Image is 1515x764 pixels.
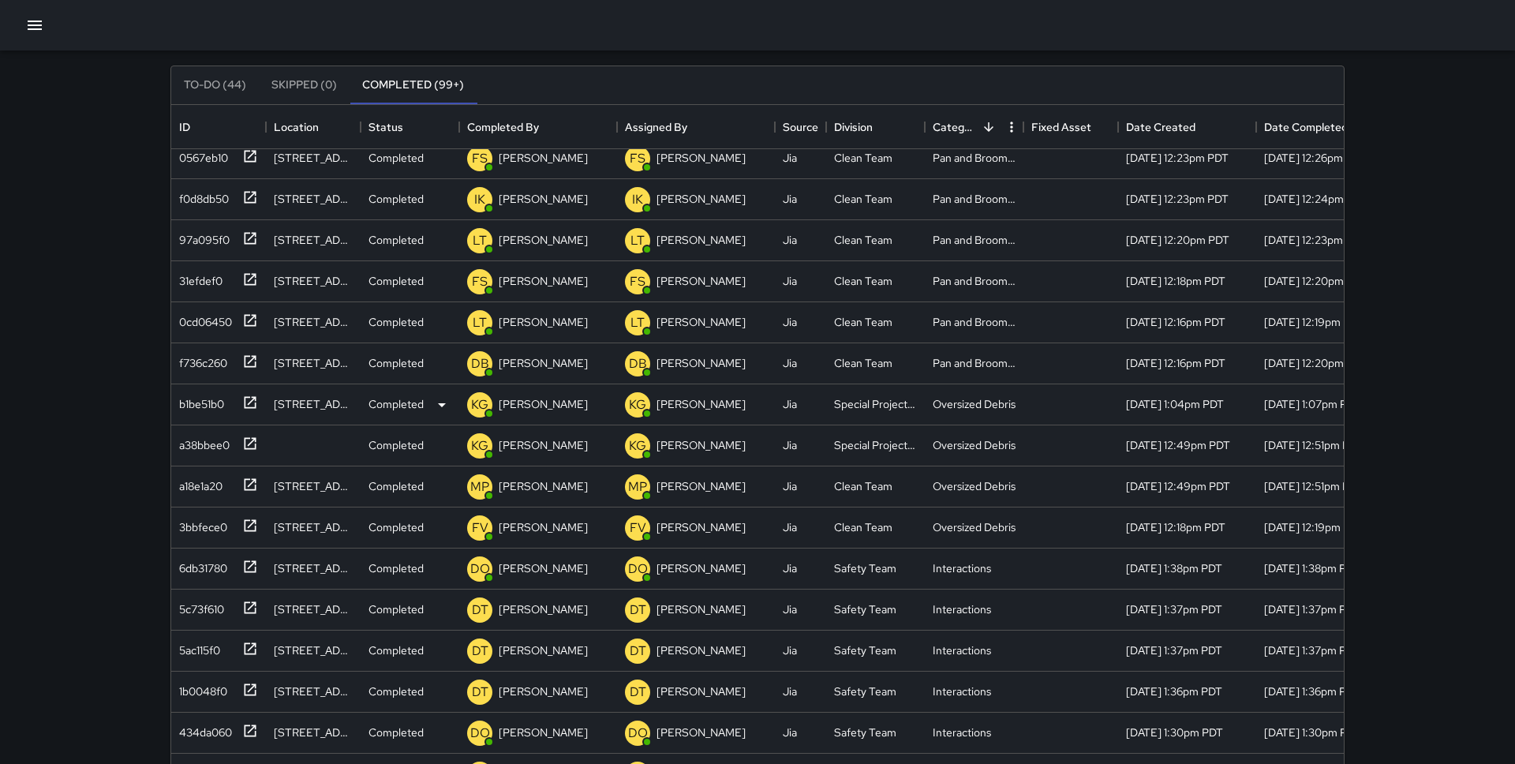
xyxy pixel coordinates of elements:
[630,272,645,291] p: FS
[361,105,459,149] div: Status
[656,601,746,617] p: [PERSON_NAME]
[499,725,588,740] p: [PERSON_NAME]
[826,105,925,149] div: Division
[1264,105,1348,149] div: Date Completed
[933,601,991,617] div: Interactions
[632,190,643,209] p: IK
[274,232,353,248] div: 290 Battery Street
[1126,519,1225,535] div: 9/18/2025, 12:18pm PDT
[834,642,896,658] div: Safety Team
[1126,437,1230,453] div: 9/18/2025, 12:49pm PDT
[499,232,588,248] p: [PERSON_NAME]
[933,273,1016,289] div: Pan and Broom Block Faces
[266,105,361,149] div: Location
[834,437,917,453] div: Special Projects Team
[625,105,687,149] div: Assigned By
[628,724,648,743] p: DO
[171,105,266,149] div: ID
[1126,150,1229,166] div: 9/18/2025, 12:23pm PDT
[629,395,646,414] p: KG
[274,519,353,535] div: 621 Sansome Street
[1126,560,1222,576] div: 9/18/2025, 1:38pm PDT
[1126,601,1222,617] div: 9/18/2025, 1:37pm PDT
[1264,232,1367,248] div: 9/18/2025, 12:23pm PDT
[933,683,991,699] div: Interactions
[472,683,488,702] p: DT
[470,724,490,743] p: DO
[933,560,991,576] div: Interactions
[1264,355,1367,371] div: 9/18/2025, 12:20pm PDT
[499,437,588,453] p: [PERSON_NAME]
[173,349,227,371] div: f736c260
[173,308,232,330] div: 0cd06450
[656,642,746,658] p: [PERSON_NAME]
[274,683,353,699] div: 124 Market Street
[1126,273,1225,289] div: 9/18/2025, 12:18pm PDT
[834,191,892,207] div: Clean Team
[933,725,991,740] div: Interactions
[470,560,490,579] p: DO
[171,66,259,104] button: To-Do (44)
[656,478,746,494] p: [PERSON_NAME]
[834,519,892,535] div: Clean Team
[471,436,488,455] p: KG
[656,314,746,330] p: [PERSON_NAME]
[499,314,588,330] p: [PERSON_NAME]
[1264,560,1360,576] div: 9/18/2025, 1:38pm PDT
[656,519,746,535] p: [PERSON_NAME]
[471,354,489,373] p: DB
[656,355,746,371] p: [PERSON_NAME]
[1126,232,1229,248] div: 9/18/2025, 12:20pm PDT
[274,478,353,494] div: 245 California Street
[1264,314,1364,330] div: 9/18/2025, 12:19pm PDT
[933,150,1016,166] div: Pan and Broom Block Faces
[656,683,746,699] p: [PERSON_NAME]
[179,105,190,149] div: ID
[656,396,746,412] p: [PERSON_NAME]
[834,150,892,166] div: Clean Team
[499,642,588,658] p: [PERSON_NAME]
[472,519,488,537] p: FV
[1264,683,1360,699] div: 9/18/2025, 1:36pm PDT
[783,642,797,658] div: Jia
[1126,725,1223,740] div: 9/18/2025, 1:30pm PDT
[834,683,896,699] div: Safety Team
[834,273,892,289] div: Clean Team
[656,725,746,740] p: [PERSON_NAME]
[628,477,647,496] p: MP
[173,226,230,248] div: 97a095f0
[173,267,223,289] div: 31efdef0
[933,105,978,149] div: Category
[1264,437,1363,453] div: 9/18/2025, 12:51pm PDT
[783,150,797,166] div: Jia
[368,478,424,494] p: Completed
[368,273,424,289] p: Completed
[274,725,353,740] div: 525 Commercial Street
[1264,601,1360,617] div: 9/18/2025, 1:37pm PDT
[630,601,646,620] p: DT
[1118,105,1256,149] div: Date Created
[499,683,588,699] p: [PERSON_NAME]
[933,437,1016,453] div: Oversized Debris
[834,725,896,740] div: Safety Team
[350,66,477,104] button: Completed (99+)
[630,231,645,250] p: LT
[173,718,232,740] div: 434da060
[783,105,818,149] div: Source
[783,519,797,535] div: Jia
[630,313,645,332] p: LT
[368,232,424,248] p: Completed
[474,190,485,209] p: IK
[783,396,797,412] div: Jia
[173,431,230,453] div: a38bbee0
[274,355,353,371] div: 400 Jackson Street
[783,683,797,699] div: Jia
[173,185,229,207] div: f0d8db50
[467,105,539,149] div: Completed By
[834,105,873,149] div: Division
[933,232,1016,248] div: Pan and Broom Block Faces
[472,642,488,661] p: DT
[933,314,1016,330] div: Pan and Broom Block Faces
[274,642,353,658] div: 124 Market Street
[630,642,646,661] p: DT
